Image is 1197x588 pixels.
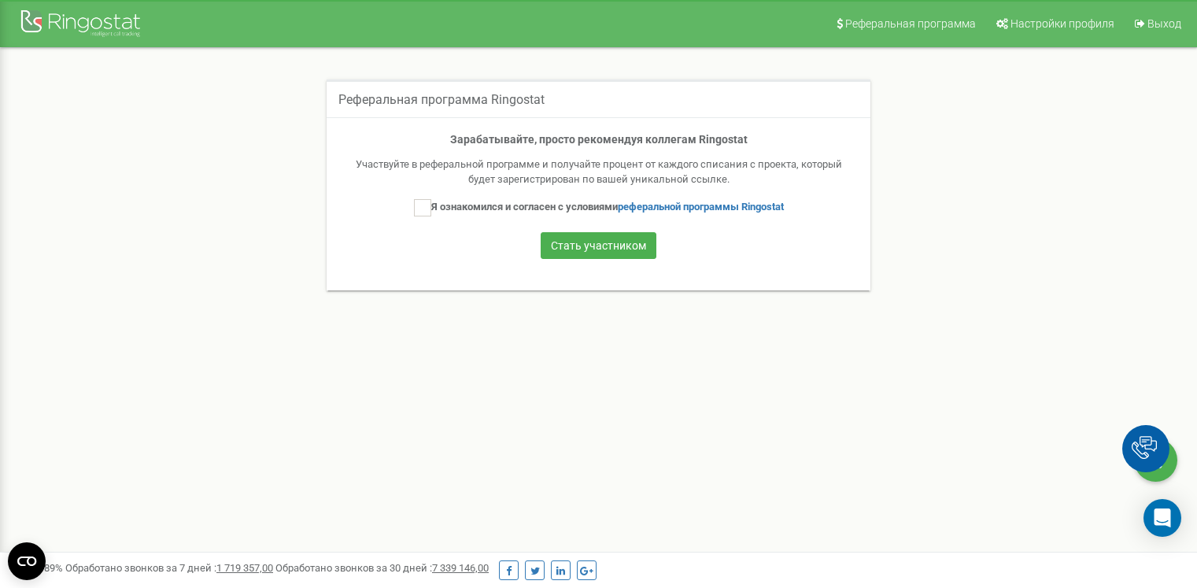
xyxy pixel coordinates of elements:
[618,201,784,213] a: реферальной программы Ringostat
[541,232,656,259] button: Стать участником
[432,562,489,574] u: 7 339 146,00
[65,562,273,574] span: Обработано звонков за 7 дней :
[1010,17,1114,30] span: Настройки профиля
[342,134,855,146] h4: Зарабатывайте, просто рекомендуя коллегам Ringostat
[338,93,545,107] h5: Реферальная программа Ringostat
[1143,499,1181,537] div: Open Intercom Messenger
[216,562,273,574] u: 1 719 357,00
[1147,17,1181,30] span: Выход
[342,157,855,187] div: Участвуйте в реферальной программе и получайте процент от каждого списания с проекта, который буд...
[275,562,489,574] span: Обработано звонков за 30 дней :
[8,542,46,580] button: Open CMP widget
[414,199,784,216] label: Я ознакомился и согласен с условиями
[845,17,976,30] span: Реферальная программа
